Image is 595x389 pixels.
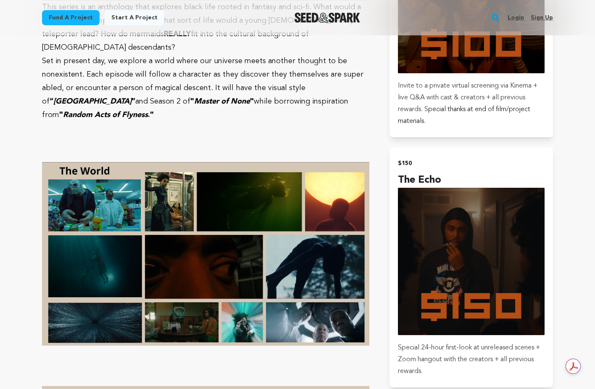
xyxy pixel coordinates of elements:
[398,106,530,125] span: pecial thanks at end of film/project materials.
[105,10,164,25] a: Start a project
[398,157,545,169] h2: $150
[398,188,545,335] img: incentive
[190,98,254,105] strong: " "
[135,98,190,105] span: and Season 2 of
[59,111,154,119] strong: " ."
[531,11,553,24] a: Sign up
[295,13,361,23] img: Seed&Spark Logo Dark Mode
[295,13,361,23] a: Seed&Spark Homepage
[53,98,132,105] em: [GEOGRAPHIC_DATA]
[42,162,369,346] img: 1754673969-Screenshot%202025-08-07%20at%2010.13.59%E2%80%AFPM.jpeg
[390,147,553,387] button: $150 The Echo incentive Special 24-hour first-look at unreleased scenes + Zoom hangout with the c...
[42,10,100,25] a: Fund a project
[50,98,135,105] strong: “ ”
[398,344,540,375] span: Special 24-hour first-look at unreleased scenes + Zoom hangout with the creators + all previous r...
[398,173,545,188] h4: The Echo
[508,11,524,24] a: Login
[63,111,148,119] em: Random Acts of Flyness
[42,57,363,105] span: Set in present day, we explore a world where our universe meets another thought to be nonexistent...
[398,83,537,113] span: Invite to a private virtual screening via Kinema + live Q&A with cast & creators + all previous r...
[194,98,250,105] em: Master of None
